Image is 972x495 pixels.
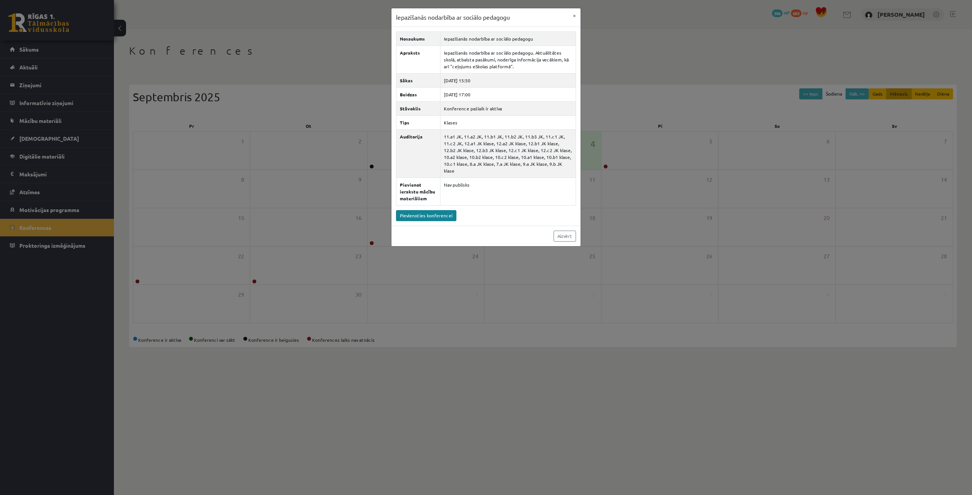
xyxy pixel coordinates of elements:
td: Iepazīšanās nodarbība ar sociālo pedagogu. Aktuālitātes skolā, atbalsta pasākumi, noderīga inform... [440,46,576,73]
td: [DATE] 15:50 [440,73,576,87]
th: Stāvoklis [396,101,440,115]
h3: Iepazīšanās nodarbība ar sociālo pedagogu [396,13,510,22]
td: Nav publisks [440,178,576,205]
td: Iepazīšanās nodarbība ar sociālo pedagogu [440,31,576,46]
a: Pievienoties konferencei [396,210,456,221]
th: Nosaukums [396,31,440,46]
td: Konference pašlaik ir aktīva [440,101,576,115]
th: Pievienot ierakstu mācību materiāliem [396,178,440,205]
th: Apraksts [396,46,440,73]
a: Aizvērt [554,231,576,242]
th: Beidzas [396,87,440,101]
button: × [568,8,581,23]
td: 11.a1 JK, 11.a2 JK, 11.b1 JK, 11.b2 JK, 11.b3 JK, 11.c1 JK, 11.c2 JK, 12.a1 JK klase, 12.a2 JK kl... [440,129,576,178]
th: Sākas [396,73,440,87]
td: Klases [440,115,576,129]
th: Tips [396,115,440,129]
td: [DATE] 17:00 [440,87,576,101]
th: Auditorija [396,129,440,178]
